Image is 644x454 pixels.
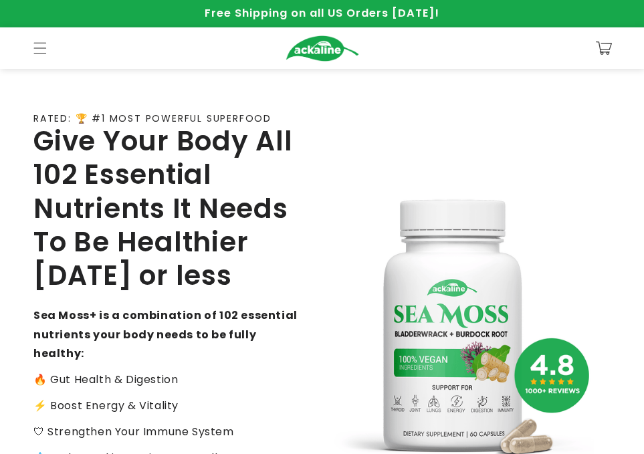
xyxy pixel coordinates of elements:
[33,113,272,124] p: RATED: 🏆 #1 MOST POWERFUL SUPERFOOD
[286,35,359,62] img: Ackaline
[33,423,302,442] p: 🛡 Strengthen Your Immune System
[33,396,302,416] p: ⚡️ Boost Energy & Vitality
[33,370,302,390] p: 🔥 Gut Health & Digestion
[33,308,298,362] strong: Sea Moss+ is a combination of 102 essential nutrients your body needs to be fully healthy:
[25,33,55,63] summary: Menu
[33,124,302,293] h2: Give Your Body All 102 Essential Nutrients It Needs To Be Healthier [DATE] or less
[205,5,439,21] span: Free Shipping on all US Orders [DATE]!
